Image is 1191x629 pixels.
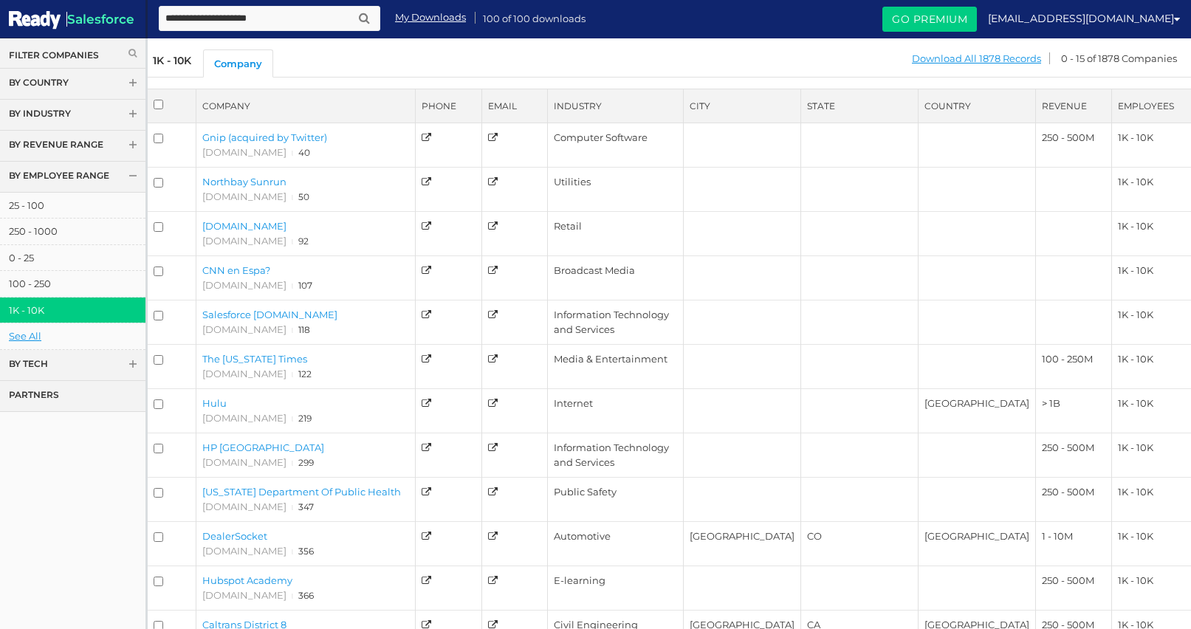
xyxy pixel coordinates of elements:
a: Filter Companies [9,49,137,61]
td: 1K - 10K [1112,433,1191,478]
td: CO [801,522,919,566]
td: 1K - 10K [1112,389,1191,433]
td: Denver [684,522,801,566]
span: Salesforce [66,12,134,27]
td: Internet [547,389,683,433]
td: 1 - 10M [1036,522,1112,566]
td: United States [919,389,1036,433]
span: ι [292,235,294,248]
a: [DOMAIN_NAME] [202,456,286,468]
a: [DOMAIN_NAME] [202,545,286,557]
a: Download All 1878 Records [911,49,1042,68]
span: Alexa Rank [298,589,314,602]
a: Hulu [202,397,227,409]
a: Salesforce [DOMAIN_NAME] [202,309,337,320]
th: Industry [547,89,683,123]
a: [DOMAIN_NAME] [202,279,286,291]
span: ι [292,412,294,425]
td: 1K - 10K [1112,123,1191,168]
a: Go Premium [882,7,977,32]
td: 1K - 10K [1112,478,1191,522]
td: Broadcast Media [547,256,683,300]
td: Media & Entertainment [547,345,683,389]
td: Retail [547,212,683,256]
td: 1K - 10K [1112,256,1191,300]
td: 250 - 500M [1036,478,1112,522]
th: City [684,89,801,123]
a: [DOMAIN_NAME] [202,323,286,335]
td: 250 - 500M [1036,433,1112,478]
span: Alexa Rank [298,368,312,381]
a: [DOMAIN_NAME] [202,368,286,379]
a: [DOMAIN_NAME] [202,146,286,158]
td: 1K - 10K [1112,522,1191,566]
td: 1K - 10K [1112,345,1191,389]
a: [DOMAIN_NAME] [202,589,286,601]
th: Email [481,89,547,123]
td: Computer Software [547,123,683,168]
a: HP [GEOGRAPHIC_DATA] [202,441,324,453]
th: Checkmark Box [148,89,196,123]
a: CNN en Espa? [202,264,270,276]
span: Alexa Rank [298,412,312,425]
a: DealerSocket [202,530,267,542]
span: ι [292,146,294,159]
a: [DOMAIN_NAME] [202,190,286,202]
span: ι [292,501,294,514]
span: Alexa Rank [298,235,309,248]
a: [DOMAIN_NAME] [202,501,286,512]
th: Phone [416,89,481,123]
a: The [US_STATE] Times [202,353,307,365]
a: [DOMAIN_NAME] [202,220,286,232]
span: Alexa Rank [298,190,309,204]
td: Utilities [547,168,683,212]
span: 100 of 100 downloads [483,9,586,26]
th: Company [196,89,416,123]
span: Alexa Rank [298,501,314,514]
span: Alexa Rank [298,323,310,337]
td: E-learning [547,566,683,611]
span: ι [292,190,294,204]
td: > 1B [1036,389,1112,433]
a: Gnip (acquired by Twitter) [202,131,327,143]
span: ι [292,589,294,602]
a: [DOMAIN_NAME] [202,235,286,247]
td: Information Technology and Services [547,300,683,345]
td: 1K - 10K [1112,168,1191,212]
td: Public Safety [547,478,683,522]
th: Revenue [1036,89,1112,123]
td: 250 - 500M [1036,566,1112,611]
span: 1K - 10K [153,54,191,67]
th: Country [919,89,1036,123]
span: ι [292,545,294,558]
a: [DOMAIN_NAME] [202,412,286,424]
span: ι [292,368,294,381]
span: ι [292,279,294,292]
td: 1K - 10K [1112,212,1191,256]
th: Employees [1112,89,1191,123]
a: Northbay Sunrun [202,176,286,188]
span: Alexa Rank [298,146,310,159]
a: Company [203,49,273,78]
span: Alexa Rank [298,456,314,470]
td: 100 - 250M [1036,345,1112,389]
img: Salesforce Ready [9,9,61,32]
td: Information Technology and Services [547,433,683,478]
a: [US_STATE] Department Of Public Health [202,486,401,498]
a: [EMAIL_ADDRESS][DOMAIN_NAME] [988,7,1180,30]
div: 0 - 15 of 1878 Companies [1057,38,1181,66]
td: 1K - 10K [1112,300,1191,345]
span: Alexa Rank [298,545,314,558]
a: Hubspot Academy [202,574,292,586]
span: Alexa Rank [298,279,312,292]
th: State [801,89,919,123]
td: United States [919,522,1036,566]
td: 1K - 10K [1112,566,1191,611]
td: Automotive [547,522,683,566]
a: My Downloads [395,10,466,24]
span: ι [292,323,294,337]
span: ι [292,456,294,470]
td: 250 - 500M [1036,123,1112,168]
